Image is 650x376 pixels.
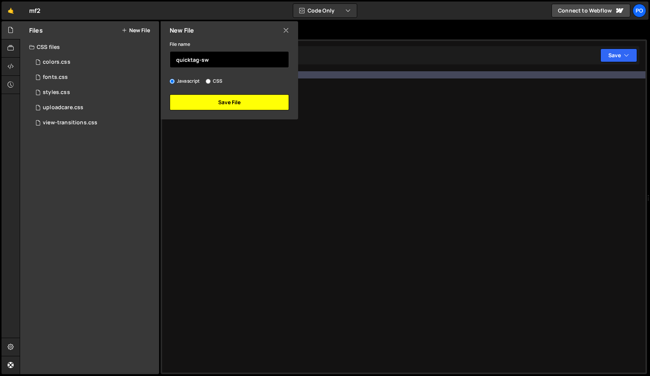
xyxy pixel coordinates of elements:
[29,115,159,130] div: 16238/43749.css
[20,39,159,55] div: CSS files
[206,77,222,85] label: CSS
[170,94,289,110] button: Save File
[43,74,68,81] div: fonts.css
[206,79,211,84] input: CSS
[293,4,357,17] button: Code Only
[600,49,637,62] button: Save
[29,85,159,100] div: 16238/43748.css
[633,4,646,17] a: Po
[43,104,83,111] div: uploadcare.css
[29,6,41,15] div: mf2
[170,41,190,48] label: File name
[29,26,43,34] h2: Files
[170,51,289,68] input: Name
[29,55,159,70] div: 16238/43751.css
[43,59,70,66] div: colors.css
[2,2,20,20] a: 🤙
[552,4,630,17] a: Connect to Webflow
[43,89,70,96] div: styles.css
[29,100,159,115] div: 16238/43750.css
[29,70,159,85] div: 16238/43752.css
[170,79,175,84] input: Javascript
[122,27,150,33] button: New File
[43,119,97,126] div: view-transitions.css
[170,77,200,85] label: Javascript
[170,26,194,34] h2: New File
